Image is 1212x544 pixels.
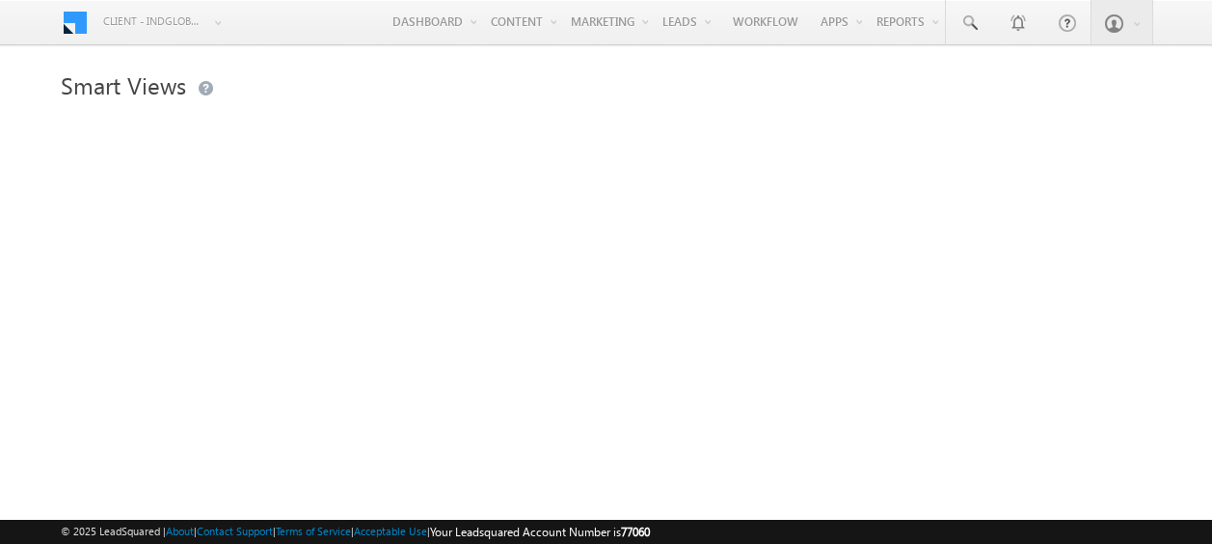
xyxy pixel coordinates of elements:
[61,69,186,100] span: Smart Views
[621,525,650,539] span: 77060
[276,525,351,537] a: Terms of Service
[103,12,204,31] span: Client - indglobal1 (77060)
[197,525,273,537] a: Contact Support
[354,525,427,537] a: Acceptable Use
[166,525,194,537] a: About
[430,525,650,539] span: Your Leadsquared Account Number is
[61,523,650,541] span: © 2025 LeadSquared | | | | |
